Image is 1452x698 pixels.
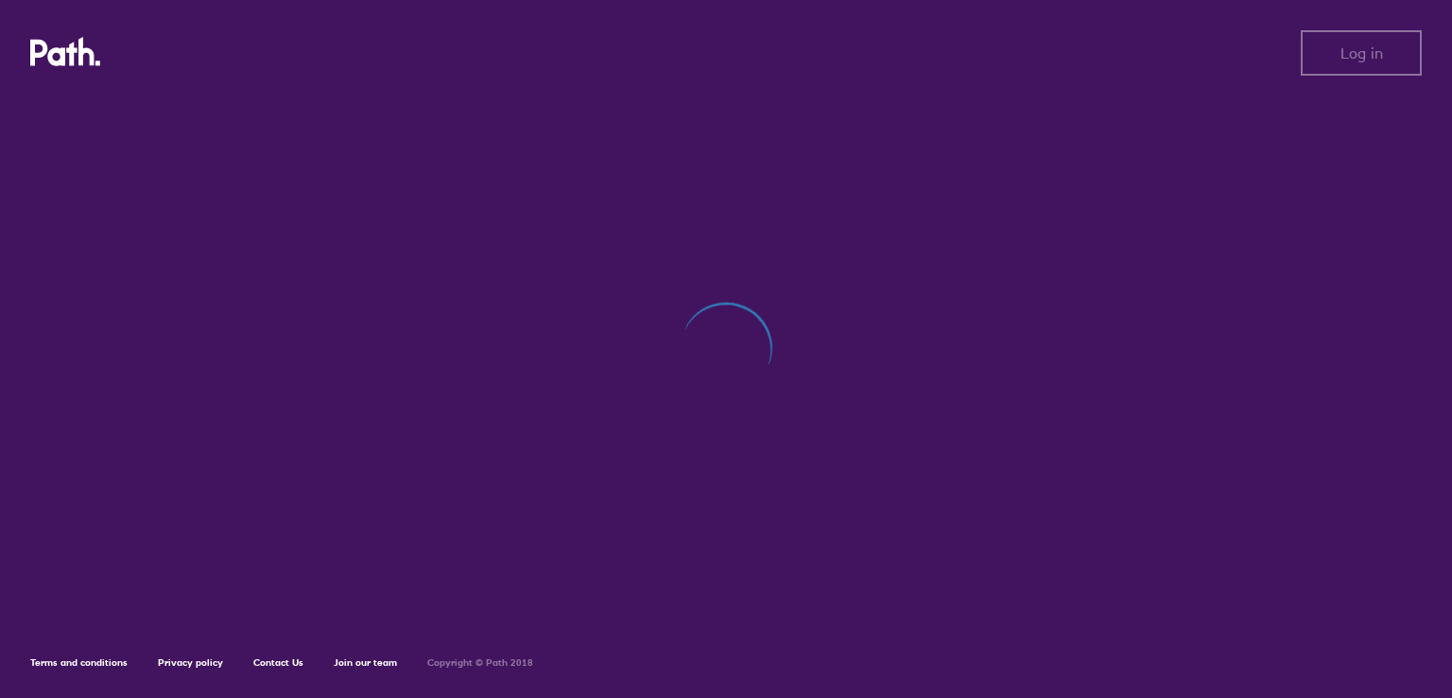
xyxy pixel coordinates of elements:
[1340,44,1383,61] span: Log in
[158,656,223,669] a: Privacy policy
[1301,30,1422,76] button: Log in
[427,657,533,669] h6: Copyright © Path 2018
[334,656,397,669] a: Join our team
[30,656,128,669] a: Terms and conditions
[253,656,303,669] a: Contact Us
